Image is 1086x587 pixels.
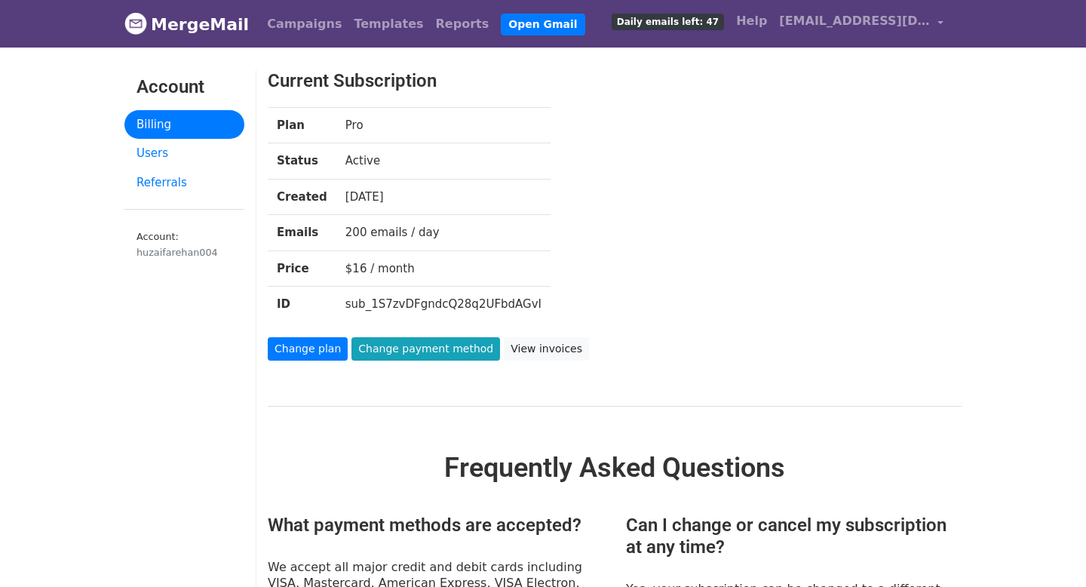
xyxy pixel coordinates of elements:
[730,6,773,36] a: Help
[268,107,336,143] th: Plan
[268,287,336,322] th: ID
[268,452,962,484] h2: Frequently Asked Questions
[268,515,603,536] h3: What payment methods are accepted?
[336,143,551,180] td: Active
[124,139,244,168] a: Users
[336,250,551,287] td: $16 / month
[137,245,232,260] div: huzaifarehan004
[268,70,902,92] h3: Current Subscription
[612,14,724,30] span: Daily emails left: 47
[268,143,336,180] th: Status
[261,9,348,39] a: Campaigns
[504,337,589,361] a: View invoices
[773,6,949,41] a: [EMAIL_ADDRESS][DOMAIN_NAME]
[268,250,336,287] th: Price
[268,215,336,251] th: Emails
[501,14,584,35] a: Open Gmail
[268,179,336,215] th: Created
[348,9,429,39] a: Templates
[336,107,551,143] td: Pro
[336,287,551,322] td: sub_1S7zvDFgndcQ28q2UFbdAGvI
[124,12,147,35] img: MergeMail logo
[124,168,244,198] a: Referrals
[351,337,500,361] a: Change payment method
[606,6,730,36] a: Daily emails left: 47
[336,215,551,251] td: 200 emails / day
[779,12,930,30] span: [EMAIL_ADDRESS][DOMAIN_NAME]
[430,9,495,39] a: Reports
[137,76,232,98] h3: Account
[626,515,962,558] h3: Can I change or cancel my subscription at any time?
[336,179,551,215] td: [DATE]
[124,110,244,140] a: Billing
[137,231,232,260] small: Account:
[268,337,348,361] a: Change plan
[124,8,249,40] a: MergeMail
